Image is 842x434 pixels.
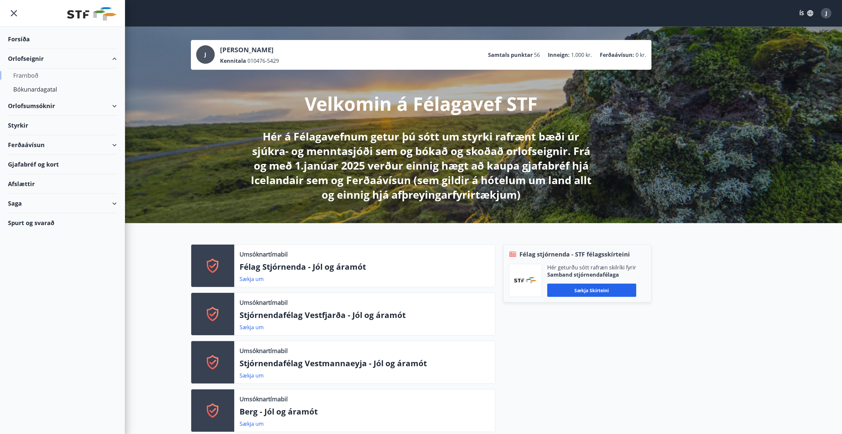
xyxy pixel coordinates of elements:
[204,51,206,58] span: J
[220,57,246,64] p: Kennitala
[514,277,537,283] img: vjCaq2fThgY3EUYqSgpjEiBg6WP39ov69hlhuPVN.png
[240,358,490,369] p: Stjórnendafélag Vestmannaeyja - Jól og áramót
[240,261,490,272] p: Félag Stjórnenda - Jól og áramót
[796,7,817,19] button: ÍS
[247,57,279,64] span: 010476-5429
[548,51,570,59] p: Inneign :
[488,51,533,59] p: Samtals punktar
[8,135,117,155] div: Ferðaávísun
[547,284,636,297] button: Sækja skírteini
[8,29,117,49] div: Forsíða
[636,51,646,59] span: 0 kr.
[240,298,288,307] p: Umsóknartímabil
[571,51,592,59] span: 1.000 kr.
[825,10,827,17] span: J
[240,420,264,427] a: Sækja um
[8,194,117,213] div: Saga
[818,5,834,21] button: J
[305,91,538,116] p: Velkomin á Félagavef STF
[519,250,630,258] span: Félag stjórnenda - STF félagsskírteini
[547,271,636,278] p: Samband stjórnendafélaga
[8,49,117,68] div: Orlofseignir
[240,372,264,379] a: Sækja um
[240,406,490,417] p: Berg - Jól og áramót
[240,250,288,258] p: Umsóknartímabil
[240,346,288,355] p: Umsóknartímabil
[8,7,20,19] button: menu
[240,395,288,403] p: Umsóknartímabil
[240,309,490,321] p: Stjórnendafélag Vestfjarða - Jól og áramót
[600,51,634,59] p: Ferðaávísun :
[240,324,264,331] a: Sækja um
[8,155,117,174] div: Gjafabréf og kort
[13,82,111,96] div: Bókunardagatal
[8,213,117,232] div: Spurt og svarað
[8,116,117,135] div: Styrkir
[246,129,596,202] p: Hér á Félagavefnum getur þú sótt um styrki rafrænt bæði úr sjúkra- og menntasjóði sem og bókað og...
[13,68,111,82] div: Framboð
[547,264,636,271] p: Hér geturðu sótt rafræn skilríki fyrir
[8,96,117,116] div: Orlofsumsóknir
[534,51,540,59] span: 56
[240,275,264,283] a: Sækja um
[67,7,117,20] img: union_logo
[8,174,117,194] div: Afslættir
[220,45,279,55] p: [PERSON_NAME]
